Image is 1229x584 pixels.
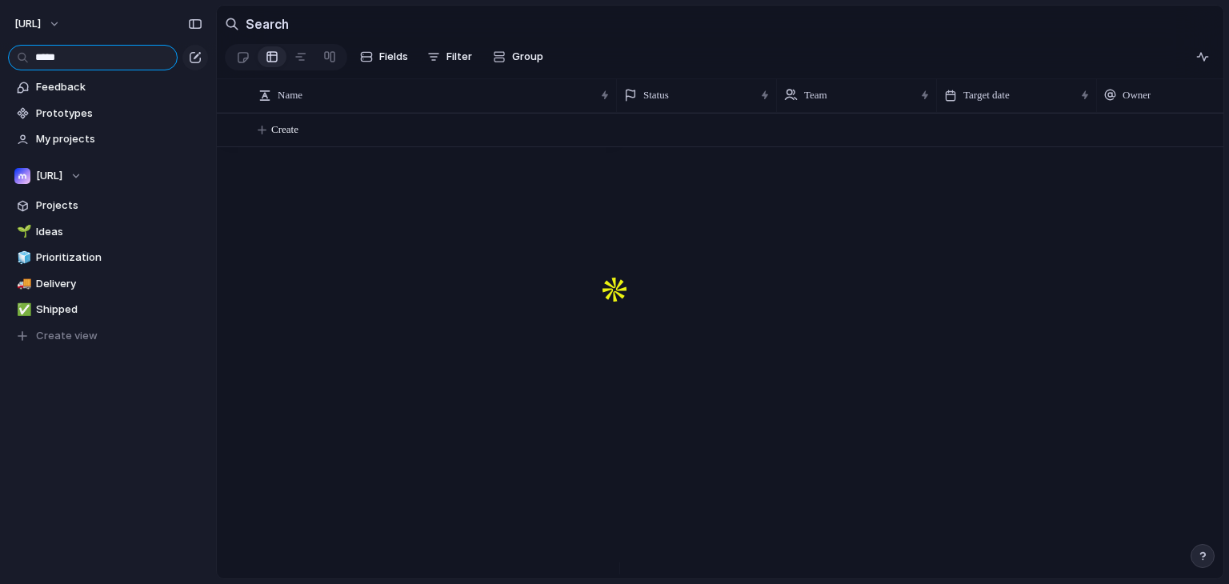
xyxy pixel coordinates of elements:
[8,298,208,322] a: ✅Shipped
[36,276,202,292] span: Delivery
[963,87,1010,103] span: Target date
[36,79,202,95] span: Feedback
[14,276,30,292] button: 🚚
[354,44,414,70] button: Fields
[14,250,30,266] button: 🧊
[17,274,28,293] div: 🚚
[804,87,827,103] span: Team
[446,49,472,65] span: Filter
[36,131,202,147] span: My projects
[8,75,208,99] a: Feedback
[8,194,208,218] a: Projects
[14,16,41,32] span: [URL]
[14,302,30,318] button: ✅
[643,87,669,103] span: Status
[36,302,202,318] span: Shipped
[36,224,202,240] span: Ideas
[14,224,30,240] button: 🌱
[7,11,69,37] button: [URL]
[1123,87,1151,103] span: Owner
[8,272,208,296] a: 🚚Delivery
[246,14,289,34] h2: Search
[8,102,208,126] a: Prototypes
[36,328,98,344] span: Create view
[485,44,551,70] button: Group
[36,168,62,184] span: [URL]
[36,198,202,214] span: Projects
[421,44,478,70] button: Filter
[512,49,543,65] span: Group
[278,87,302,103] span: Name
[36,250,202,266] span: Prioritization
[17,249,28,267] div: 🧊
[379,49,408,65] span: Fields
[8,127,208,151] a: My projects
[17,301,28,319] div: ✅
[8,220,208,244] a: 🌱Ideas
[8,246,208,270] a: 🧊Prioritization
[271,122,298,138] span: Create
[8,164,208,188] button: [URL]
[17,222,28,241] div: 🌱
[36,106,202,122] span: Prototypes
[8,324,208,348] button: Create view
